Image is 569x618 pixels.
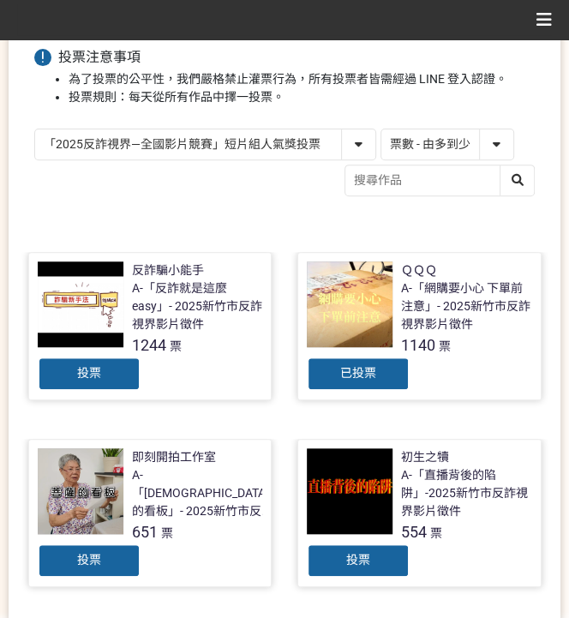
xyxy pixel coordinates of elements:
div: 反詐騙小能手 [132,261,204,279]
div: 初生之犢 [401,448,449,466]
div: A-「反詐就是這麼easy」- 2025新竹市反詐視界影片徵件 [132,279,263,333]
span: 票 [439,339,451,353]
span: 651 [132,523,158,541]
a: ＱＱＱA-「網購要小心 下單前注意」- 2025新竹市反詐視界影片徵件1140票已投票 [297,252,542,400]
span: 1244 [132,336,166,354]
div: A-「[DEMOGRAPHIC_DATA]的看板」- 2025新竹市反詐視界影片徵件 [132,466,269,520]
span: 投票 [346,553,370,567]
span: 已投票 [340,366,376,380]
li: 為了投票的公平性，我們嚴格禁止灌票行為，所有投票者皆需經過 LINE 登入認證。 [69,70,535,88]
span: 票 [170,339,182,353]
span: 票 [161,526,173,540]
span: 票 [430,526,442,540]
span: 投票 [77,366,101,380]
a: 即刻開拍工作室A-「[DEMOGRAPHIC_DATA]的看板」- 2025新竹市反詐視界影片徵件651票投票 [28,439,273,587]
div: ＱＱＱ [401,261,437,279]
div: A-「網購要小心 下單前注意」- 2025新竹市反詐視界影片徵件 [401,279,532,333]
input: 搜尋作品 [345,165,534,195]
span: 554 [401,523,427,541]
span: 1140 [401,336,435,354]
span: 投票注意事項 [58,49,141,65]
li: 投票規則：每天從所有作品中擇一投票。 [69,88,535,106]
span: 投票 [77,553,101,567]
div: 即刻開拍工作室 [132,448,216,466]
div: A-「直播背後的陷阱」-2025新竹市反詐視界影片徵件 [401,466,532,520]
a: 初生之犢A-「直播背後的陷阱」-2025新竹市反詐視界影片徵件554票投票 [297,439,542,587]
a: 反詐騙小能手A-「反詐就是這麼easy」- 2025新竹市反詐視界影片徵件1244票投票 [28,252,273,400]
